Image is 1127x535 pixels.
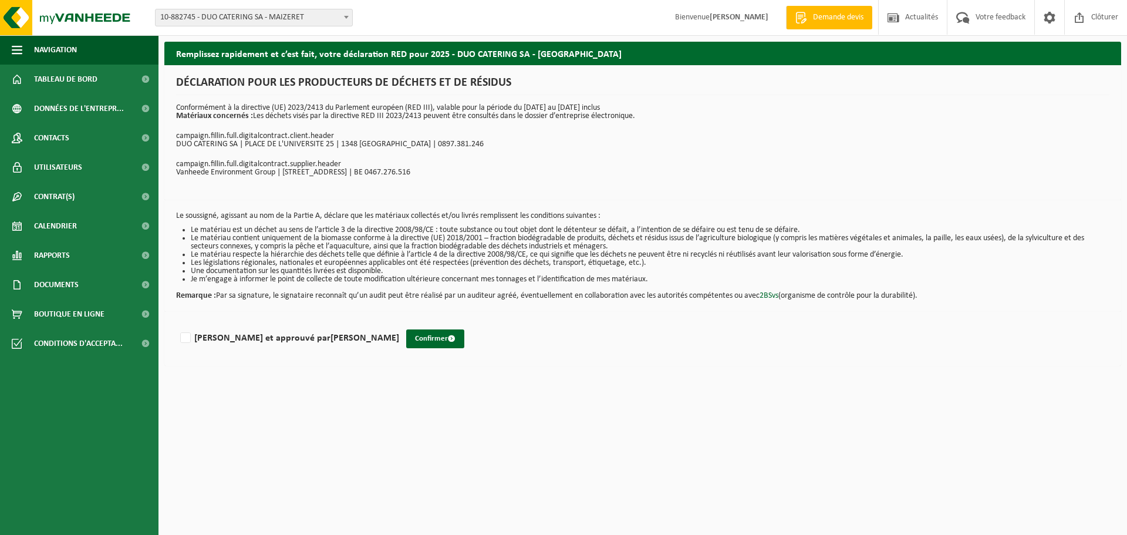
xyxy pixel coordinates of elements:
a: Demande devis [786,6,872,29]
li: Le matériau contient uniquement de la biomasse conforme à la directive (UE) 2018/2001 – fraction ... [191,234,1109,251]
span: Rapports [34,241,70,270]
span: Contrat(s) [34,182,75,211]
li: Je m’engage à informer le point de collecte de toute modification ultérieure concernant mes tonna... [191,275,1109,284]
p: Par sa signature, le signataire reconnaît qu’un audit peut être réalisé par un auditeur agréé, év... [176,284,1109,300]
span: Boutique en ligne [34,300,104,329]
p: Le soussigné, agissant au nom de la Partie A, déclare que les matériaux collectés et/ou livrés re... [176,212,1109,220]
h2: Remplissez rapidement et c’est fait, votre déclaration RED pour 2025 - DUO CATERING SA - [GEOGRAP... [164,42,1121,65]
li: Le matériau est un déchet au sens de l’article 3 de la directive 2008/98/CE : toute substance ou ... [191,226,1109,234]
a: 2BSvs [760,291,778,300]
span: 10-882745 - DUO CATERING SA - MAIZERET [155,9,353,26]
span: Conditions d'accepta... [34,329,123,358]
span: Documents [34,270,79,300]
span: Demande devis [810,12,866,23]
span: Navigation [34,35,77,65]
span: Contacts [34,123,69,153]
li: Les législations régionales, nationales et européennes applicables ont été respectées (prévention... [191,259,1109,267]
li: Le matériau respecte la hiérarchie des déchets telle que définie à l’article 4 de la directive 20... [191,251,1109,259]
span: Tableau de bord [34,65,97,94]
span: 10-882745 - DUO CATERING SA - MAIZERET [156,9,352,26]
li: Une documentation sur les quantités livrées est disponible. [191,267,1109,275]
button: Confirmer [406,329,464,348]
p: campaign.fillin.full.digitalcontract.client.header [176,132,1109,140]
label: [PERSON_NAME] et approuvé par [178,329,399,347]
h1: DÉCLARATION POUR LES PRODUCTEURS DE DÉCHETS ET DE RÉSIDUS [176,77,1109,95]
span: Calendrier [34,211,77,241]
span: Données de l'entrepr... [34,94,124,123]
p: Vanheede Environment Group | [STREET_ADDRESS] | BE 0467.276.516 [176,169,1109,177]
strong: [PERSON_NAME] [710,13,768,22]
strong: Remarque : [176,291,216,300]
p: Conformément à la directive (UE) 2023/2413 du Parlement européen (RED III), valable pour la pério... [176,104,1109,120]
span: Utilisateurs [34,153,82,182]
strong: Matériaux concernés : [176,112,253,120]
strong: [PERSON_NAME] [330,334,399,343]
p: campaign.fillin.full.digitalcontract.supplier.header [176,160,1109,169]
p: DUO CATERING SA | PLACE DE L'UNIVERSITE 25 | 1348 [GEOGRAPHIC_DATA] | 0897.381.246 [176,140,1109,149]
